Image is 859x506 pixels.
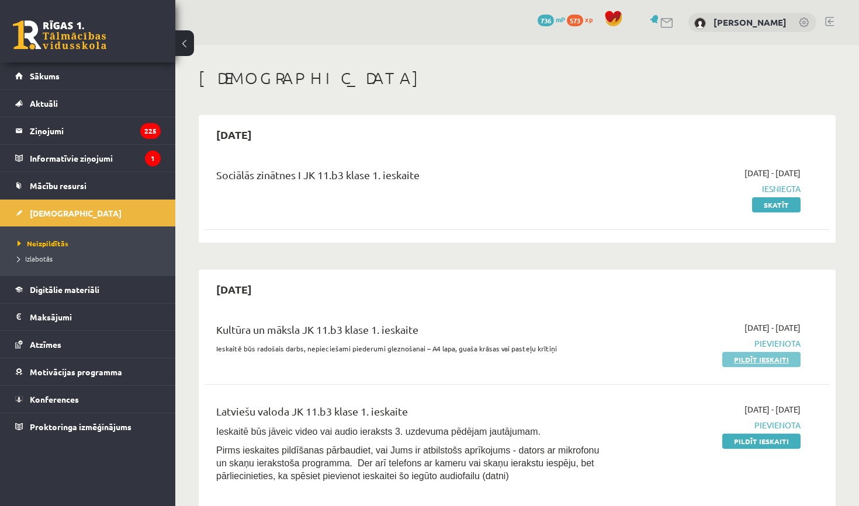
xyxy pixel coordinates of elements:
[15,145,161,172] a: Informatīvie ziņojumi1
[30,208,122,218] span: [DEMOGRAPHIC_DATA]
[15,172,161,199] a: Mācību resursi
[216,403,600,425] div: Latviešu valoda JK 11.b3 klase 1. ieskaite
[15,386,161,413] a: Konferences
[556,15,565,24] span: mP
[18,238,164,249] a: Neizpildītās
[199,68,836,88] h1: [DEMOGRAPHIC_DATA]
[722,352,801,367] a: Pildīt ieskaiti
[18,254,53,263] span: Izlabotās
[618,419,801,431] span: Pievienota
[618,337,801,350] span: Pievienota
[30,117,161,144] legend: Ziņojumi
[15,358,161,385] a: Motivācijas programma
[15,62,161,89] a: Sākums
[585,15,593,24] span: xp
[30,367,122,377] span: Motivācijas programma
[13,20,106,50] a: Rīgas 1. Tālmācības vidusskola
[567,15,583,26] span: 573
[216,445,599,481] span: Pirms ieskaites pildīšanas pārbaudiet, vai Jums ir atbilstošs aprīkojums - dators ar mikrofonu un...
[15,331,161,358] a: Atzīmes
[18,253,164,264] a: Izlabotās
[30,421,131,432] span: Proktoringa izmēģinājums
[618,183,801,195] span: Iesniegta
[567,15,598,24] a: 573 xp
[30,339,61,350] span: Atzīmes
[216,427,541,437] span: Ieskaitē būs jāveic video vai audio ieraksts 3. uzdevuma pēdējam jautājumam.
[30,284,99,295] span: Digitālie materiāli
[30,98,58,109] span: Aktuāli
[752,197,801,212] a: Skatīt
[30,303,161,330] legend: Maksājumi
[744,167,801,179] span: [DATE] - [DATE]
[15,200,161,226] a: [DEMOGRAPHIC_DATA]
[216,167,600,189] div: Sociālās zinātnes I JK 11.b3 klase 1. ieskaite
[15,413,161,440] a: Proktoringa izmēģinājums
[205,275,264,303] h2: [DATE]
[145,151,161,166] i: 1
[538,15,554,26] span: 736
[140,123,161,139] i: 225
[744,403,801,416] span: [DATE] - [DATE]
[30,71,60,81] span: Sākums
[15,303,161,330] a: Maksājumi
[216,343,600,354] p: Ieskaitē būs radošais darbs, nepieciešami piederumi gleznošanai – A4 lapa, guaša krāsas vai paste...
[15,276,161,303] a: Digitālie materiāli
[713,16,787,28] a: [PERSON_NAME]
[538,15,565,24] a: 736 mP
[30,145,161,172] legend: Informatīvie ziņojumi
[205,121,264,148] h2: [DATE]
[722,434,801,449] a: Pildīt ieskaiti
[18,239,68,248] span: Neizpildītās
[30,394,79,404] span: Konferences
[15,117,161,144] a: Ziņojumi225
[30,180,86,191] span: Mācību resursi
[216,322,600,343] div: Kultūra un māksla JK 11.b3 klase 1. ieskaite
[694,18,706,29] img: Paula Pitkeviča
[15,90,161,117] a: Aktuāli
[744,322,801,334] span: [DATE] - [DATE]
